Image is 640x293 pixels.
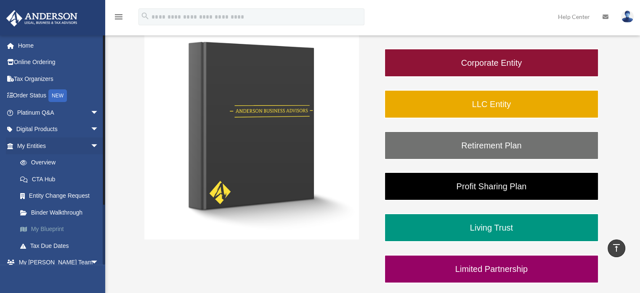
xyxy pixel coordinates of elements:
img: User Pic [621,11,634,23]
span: arrow_drop_down [90,254,107,271]
a: My [PERSON_NAME] Teamarrow_drop_down [6,254,112,271]
a: CTA Hub [12,171,112,188]
a: My Entitiesarrow_drop_down [6,137,112,154]
i: search [141,11,150,21]
a: Digital Productsarrow_drop_down [6,121,112,138]
a: menu [114,15,124,22]
span: arrow_drop_down [90,104,107,121]
a: Corporate Entity [384,48,599,77]
a: Profit Sharing Plan [384,172,599,201]
a: vertical_align_top [608,239,625,257]
a: Entity Change Request [12,188,112,204]
a: Binder Walkthrough [12,204,107,221]
a: LLC Entity [384,90,599,118]
a: Limited Partnership [384,255,599,283]
div: NEW [48,89,67,102]
i: menu [114,12,124,22]
a: Overview [12,154,112,171]
span: arrow_drop_down [90,121,107,138]
a: Living Trust [384,213,599,242]
span: arrow_drop_down [90,137,107,155]
a: Online Ordering [6,54,112,71]
a: Order StatusNEW [6,87,112,105]
a: My Blueprint [12,221,112,238]
a: Platinum Q&Aarrow_drop_down [6,104,112,121]
a: Tax Due Dates [12,237,112,254]
i: vertical_align_top [611,243,621,253]
a: Retirement Plan [384,131,599,160]
img: Anderson Advisors Platinum Portal [4,10,80,27]
a: Tax Organizers [6,70,112,87]
a: Home [6,37,112,54]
